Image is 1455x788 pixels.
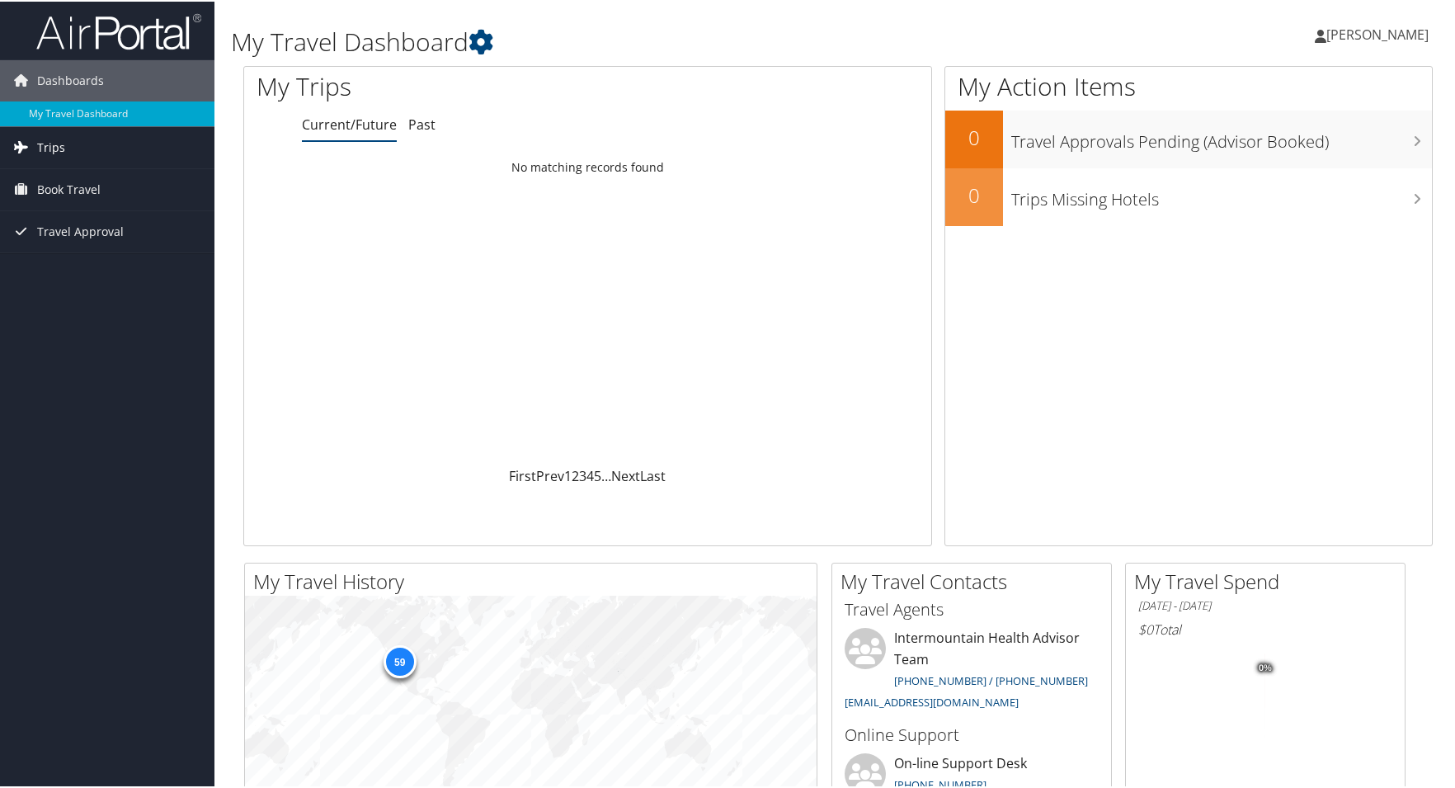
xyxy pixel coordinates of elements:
h2: 0 [945,180,1003,208]
span: $0 [1138,619,1153,637]
h3: Travel Agents [845,597,1099,620]
a: 5 [594,465,601,484]
a: 3 [579,465,586,484]
h2: 0 [945,122,1003,150]
a: 0Trips Missing Hotels [945,167,1432,224]
a: 1 [564,465,572,484]
td: No matching records found [244,151,931,181]
span: [PERSON_NAME] [1326,24,1429,42]
a: 4 [586,465,594,484]
img: airportal-logo.png [36,11,201,50]
span: Travel Approval [37,210,124,251]
h3: Trips Missing Hotels [1011,178,1432,210]
span: Trips [37,125,65,167]
h6: [DATE] - [DATE] [1138,597,1392,612]
a: First [509,465,536,484]
h1: My Action Items [945,68,1432,102]
h3: Online Support [845,722,1099,745]
span: Dashboards [37,59,104,100]
span: … [601,465,611,484]
h2: My Travel History [253,566,817,594]
a: Prev [536,465,564,484]
h3: Travel Approvals Pending (Advisor Booked) [1011,120,1432,152]
div: 59 [383,644,416,677]
h1: My Trips [257,68,633,102]
a: Last [640,465,666,484]
a: Current/Future [302,114,397,132]
h2: My Travel Contacts [841,566,1111,594]
h6: Total [1138,619,1392,637]
a: [PHONE_NUMBER] / [PHONE_NUMBER] [894,672,1088,687]
h1: My Travel Dashboard [231,23,1040,58]
span: Book Travel [37,168,101,209]
a: Next [611,465,640,484]
a: Past [408,114,436,132]
a: 0Travel Approvals Pending (Advisor Booked) [945,109,1432,167]
tspan: 0% [1259,662,1272,672]
a: 2 [572,465,579,484]
a: [PERSON_NAME] [1315,8,1445,58]
h2: My Travel Spend [1134,566,1405,594]
li: Intermountain Health Advisor Team [836,626,1107,715]
a: [EMAIL_ADDRESS][DOMAIN_NAME] [845,693,1019,708]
